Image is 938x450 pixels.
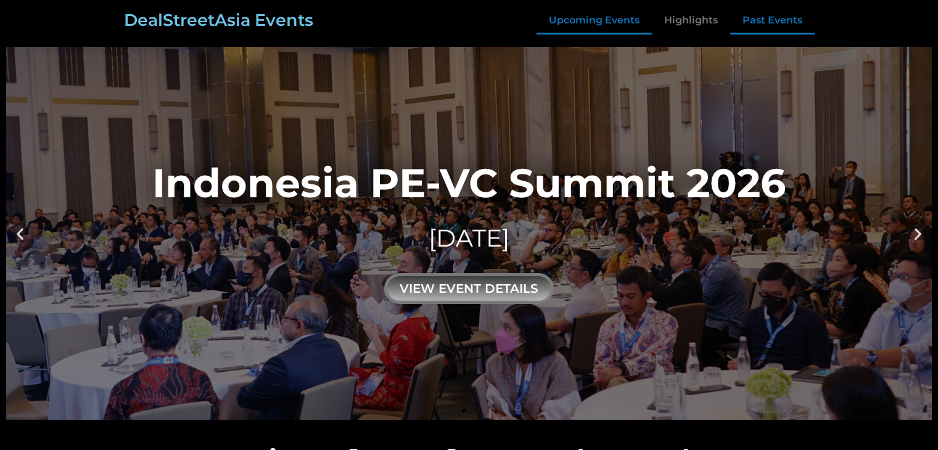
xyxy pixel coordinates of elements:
[152,163,786,203] div: Indonesia PE-VC Summit 2026
[730,6,815,35] a: Past Events
[6,47,932,420] a: Indonesia PE-VC Summit 2026[DATE]view event details
[12,226,28,241] div: Previous slide
[652,6,730,35] a: Highlights
[537,6,652,35] a: Upcoming Events
[384,273,554,304] div: view event details
[124,10,313,30] a: DealStreetAsia Events
[910,226,926,241] div: Next slide
[473,409,477,412] span: Go to slide 2
[152,221,786,255] div: [DATE]
[462,409,466,412] span: Go to slide 1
